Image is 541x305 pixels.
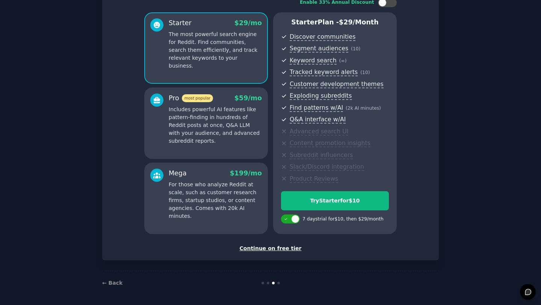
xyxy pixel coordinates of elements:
[234,94,262,102] span: $ 59 /mo
[234,19,262,27] span: $ 29 /mo
[169,169,187,178] div: Mega
[169,94,213,103] div: Pro
[290,57,337,65] span: Keyword search
[169,30,262,70] p: The most powerful search engine for Reddit. Find communities, search them efficiently, and track ...
[281,197,388,205] div: Try Starter for $10
[290,116,346,124] span: Q&A interface w/AI
[290,175,338,183] span: Product Reviews
[339,18,379,26] span: $ 29 /month
[290,151,353,159] span: Subreddit influencers
[290,104,343,112] span: Find patterns w/AI
[290,128,348,136] span: Advanced search UI
[182,94,213,102] span: most popular
[110,245,431,252] div: Continue on free tier
[302,216,384,223] div: 7 days trial for $10 , then $ 29 /month
[290,92,352,100] span: Exploding subreddits
[169,181,262,220] p: For those who analyze Reddit at scale, such as customer research firms, startup studios, or conte...
[360,70,370,75] span: ( 10 )
[230,169,262,177] span: $ 199 /mo
[351,46,360,51] span: ( 10 )
[339,58,347,63] span: ( ∞ )
[346,106,381,111] span: ( 2k AI minutes )
[281,191,389,210] button: TryStarterfor$10
[290,163,364,171] span: Slack/Discord integration
[290,80,384,88] span: Customer development themes
[290,33,355,41] span: Discover communities
[169,18,192,28] div: Starter
[102,280,122,286] a: ← Back
[281,18,389,27] p: Starter Plan -
[169,106,262,145] p: Includes powerful AI features like pattern-finding in hundreds of Reddit posts at once, Q&A LLM w...
[290,68,358,76] span: Tracked keyword alerts
[290,139,370,147] span: Content promotion insights
[290,45,348,53] span: Segment audiences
